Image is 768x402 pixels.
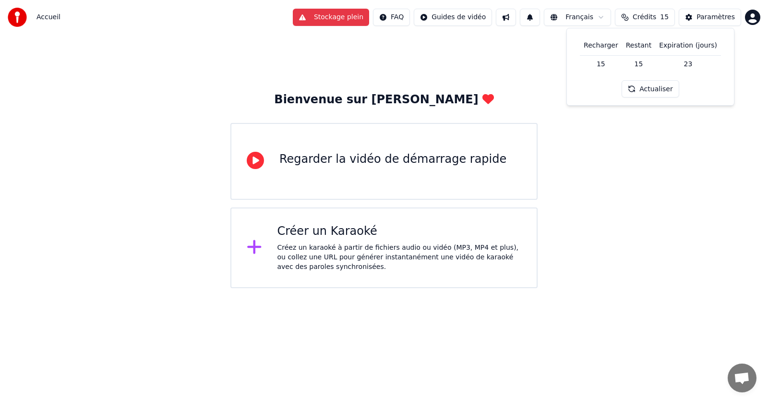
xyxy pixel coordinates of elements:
button: Stockage plein [293,9,369,26]
th: Expiration (jours) [655,36,721,55]
div: Créer un Karaoké [277,224,522,239]
div: Bienvenue sur [PERSON_NAME] [274,92,493,108]
td: 15 [580,55,622,73]
span: 15 [660,12,669,22]
button: Guides de vidéo [414,9,492,26]
div: Regarder la vidéo de démarrage rapide [279,152,506,167]
th: Restant [622,36,655,55]
a: Ouvrir le chat [728,364,756,392]
button: Paramètres [679,9,741,26]
th: Recharger [580,36,622,55]
button: FAQ [373,9,410,26]
span: Crédits [633,12,656,22]
div: Paramètres [696,12,735,22]
span: Accueil [36,12,60,22]
button: Crédits15 [615,9,675,26]
td: 15 [622,55,655,73]
td: 23 [655,55,721,73]
nav: breadcrumb [36,12,60,22]
div: Créez un karaoké à partir de fichiers audio ou vidéo (MP3, MP4 et plus), ou collez une URL pour g... [277,243,522,272]
img: youka [8,8,27,27]
button: Actualiser [622,80,679,97]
